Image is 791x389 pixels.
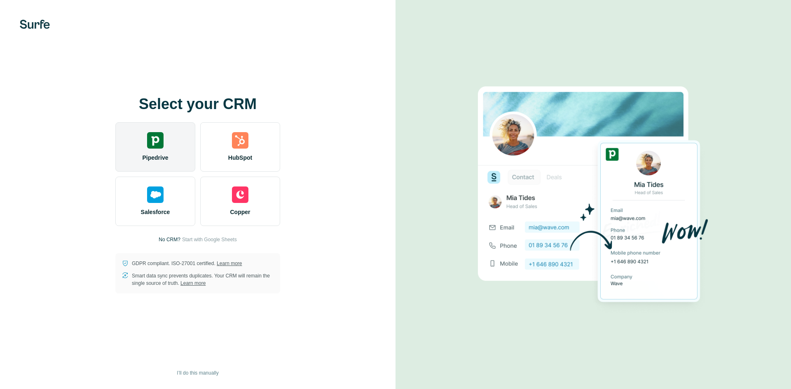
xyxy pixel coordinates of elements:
[177,369,218,377] span: I’ll do this manually
[141,208,170,216] span: Salesforce
[142,154,168,162] span: Pipedrive
[147,186,164,203] img: salesforce's logo
[20,20,50,29] img: Surfe's logo
[230,208,250,216] span: Copper
[132,260,242,267] p: GDPR compliant. ISO-27001 certified.
[171,367,224,379] button: I’ll do this manually
[478,72,709,317] img: PIPEDRIVE image
[232,132,248,149] img: hubspot's logo
[115,96,280,112] h1: Select your CRM
[182,236,237,243] button: Start with Google Sheets
[217,261,242,266] a: Learn more
[132,272,274,287] p: Smart data sync prevents duplicates. Your CRM will remain the single source of truth.
[228,154,252,162] span: HubSpot
[147,132,164,149] img: pipedrive's logo
[159,236,180,243] p: No CRM?
[180,280,206,286] a: Learn more
[232,186,248,203] img: copper's logo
